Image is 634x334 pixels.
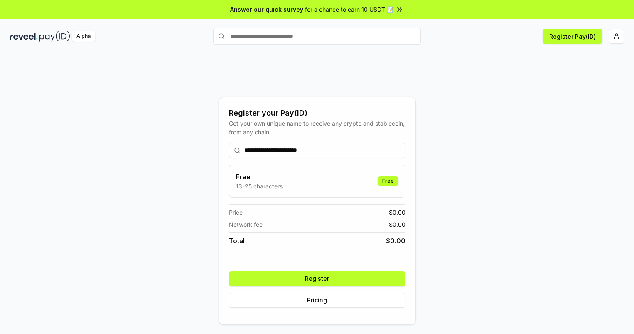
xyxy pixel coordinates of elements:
[305,5,394,14] span: for a chance to earn 10 USDT 📝
[229,119,405,136] div: Get your own unique name to receive any crypto and stablecoin, from any chain
[72,31,95,42] div: Alpha
[229,107,405,119] div: Register your Pay(ID)
[230,5,303,14] span: Answer our quick survey
[389,208,405,217] span: $ 0.00
[229,271,405,286] button: Register
[236,182,283,191] p: 13-25 characters
[378,176,398,186] div: Free
[389,220,405,229] span: $ 0.00
[229,236,245,246] span: Total
[386,236,405,246] span: $ 0.00
[229,208,243,217] span: Price
[543,29,602,44] button: Register Pay(ID)
[229,220,263,229] span: Network fee
[236,172,283,182] h3: Free
[10,31,38,42] img: reveel_dark
[229,293,405,308] button: Pricing
[39,31,70,42] img: pay_id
